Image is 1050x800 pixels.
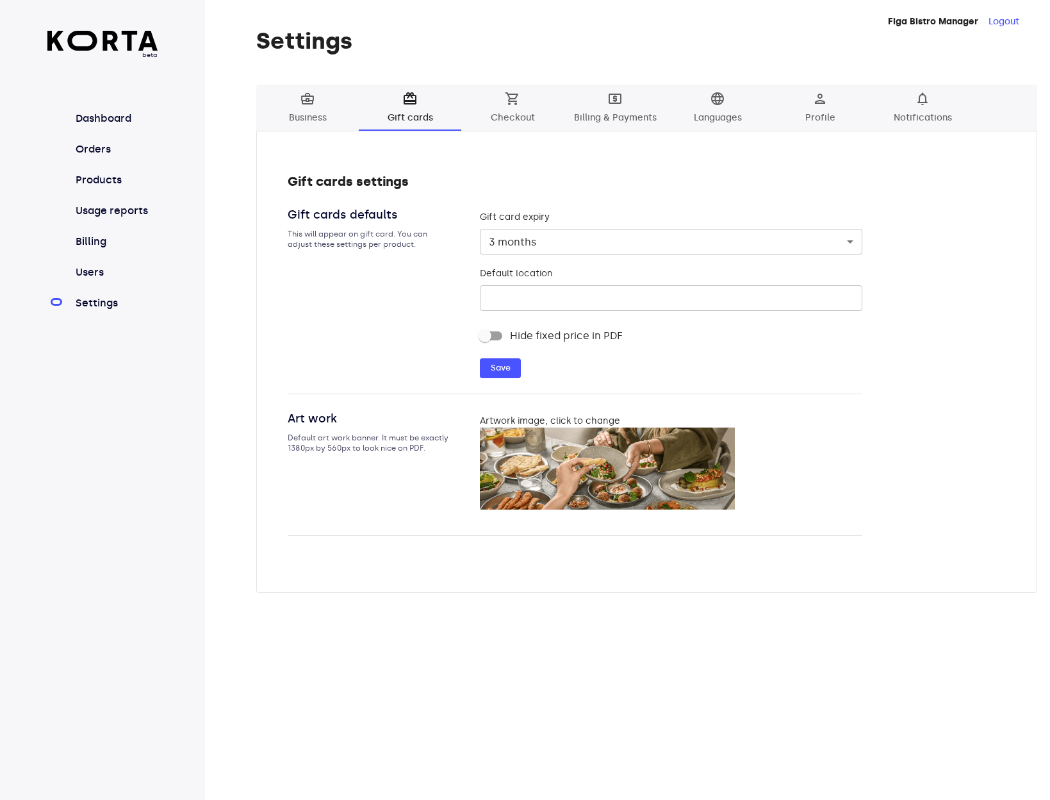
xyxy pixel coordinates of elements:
div: Art work [288,410,449,428]
span: Business [264,91,351,126]
span: Gift cards [366,91,454,126]
p: Default art work banner. It must be exactly 1380px by 560px to look nice on PDF. [288,433,449,453]
button: Save [480,358,521,378]
label: Artwork image, click to change [480,415,862,428]
div: 3 months [480,229,862,254]
img: Korta [47,31,158,51]
button: Logout [988,15,1019,28]
span: shopping_cart [505,91,520,106]
label: Default location [480,267,862,280]
span: notifications [915,91,930,106]
a: Billing [73,234,158,249]
span: beta [47,51,158,60]
a: Orders [73,142,158,157]
span: local_atm [607,91,623,106]
span: business_center [300,91,315,106]
a: Dashboard [73,111,158,126]
span: Profile [776,91,864,126]
h2: Gift cards settings [288,172,1006,190]
span: language [710,91,725,106]
span: Checkout [469,91,556,126]
h1: Settings [256,28,1037,54]
a: Users [73,265,158,280]
span: Hide fixed price in PDF [510,328,623,344]
a: Usage reports [73,203,158,219]
span: Languages [674,91,761,126]
p: This will appear on gift card. You can adjust these settings per product. [288,229,449,249]
a: Products [73,172,158,188]
strong: Figa Bistro Manager [888,16,978,27]
span: Billing & Payments [571,91,659,126]
a: Settings [73,296,158,311]
a: beta [47,31,158,60]
div: Gift cards defaults [288,206,449,224]
span: person [812,91,828,106]
span: card_giftcard [402,91,418,106]
label: Gift card expiry [480,211,862,224]
span: Notifications [879,91,966,126]
span: Save [486,361,514,376]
